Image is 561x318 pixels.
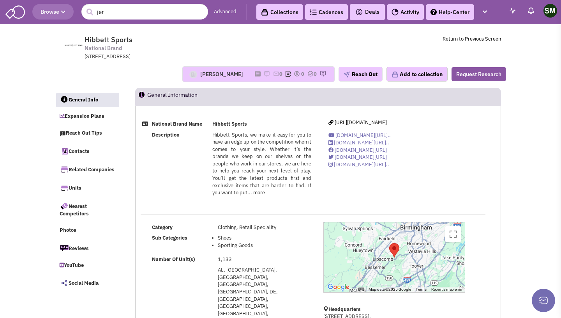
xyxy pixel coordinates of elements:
span: [DOMAIN_NAME][URL].. [334,139,389,146]
img: research-icon.png [320,71,326,77]
span: Map data ©2025 Google [369,287,411,291]
b: Description [152,131,180,138]
span: 0 [279,71,282,77]
img: plane.png [344,71,350,78]
button: Add to collection [386,67,448,82]
span: 0 [301,71,304,77]
button: Browse [32,4,74,20]
a: [URL][DOMAIN_NAME] [328,119,387,126]
a: Contacts [56,143,119,159]
a: Units [56,179,119,196]
img: icon-dealamount.png [294,71,300,77]
a: Reach Out Tips [56,126,119,141]
a: Cadences [305,4,348,20]
img: icon-collection-lavender.png [392,71,399,78]
span: 0 [314,71,317,77]
a: [DOMAIN_NAME][URL].. [328,132,391,139]
h2: General Information [147,88,198,105]
b: Sub Categories [152,235,187,241]
img: Google [326,282,351,292]
div: [STREET_ADDRESS] [85,53,288,60]
span: [DOMAIN_NAME][URL] [335,147,387,153]
a: Related Companies [56,161,119,178]
img: help.png [430,9,437,15]
span: Deals [355,8,379,15]
a: more [253,189,265,196]
a: [DOMAIN_NAME][URL].. [328,139,389,146]
a: Return to Previous Screen [443,36,501,42]
span: Browse [41,8,65,15]
a: Collections [256,4,303,20]
a: Terms (opens in new tab) [416,287,427,291]
img: icon-collection-lavender-black.svg [261,9,268,16]
a: YouTube [56,258,119,273]
img: icon-note.png [264,71,270,77]
a: Open this area in Google Maps (opens a new window) [326,282,351,292]
span: [DOMAIN_NAME][URL].. [334,161,389,168]
span: National Brand [85,44,122,52]
button: Reach Out [339,67,383,82]
span: Hibbett Sports [85,35,132,44]
a: Reviews [56,240,119,256]
img: www.hibbett.com [60,36,87,55]
img: icon-email-active-16.png [273,71,279,77]
a: Help-Center [426,4,474,20]
div: [PERSON_NAME] [200,70,243,78]
a: General Info [56,93,119,108]
button: Request Research [452,67,506,81]
a: [DOMAIN_NAME][URL] [328,147,387,153]
a: Activity [387,4,424,20]
td: 1,133 [216,254,313,265]
a: Expansion Plans [56,109,119,124]
b: Hibbett Sports [212,121,247,127]
b: Headquarters [328,306,361,313]
a: Photos [56,223,119,238]
a: Nearest Competitors [56,198,119,222]
li: Shoes [218,235,312,242]
img: Safin Momin [543,4,557,18]
span: [DOMAIN_NAME][URL].. [335,132,391,139]
a: [DOMAIN_NAME][URL].. [328,161,389,168]
a: Social Media [56,275,119,291]
button: Keyboard shortcuts [358,287,364,292]
input: Search [81,4,208,20]
img: TaskCount.png [307,71,314,77]
span: [DOMAIN_NAME][URL] [335,154,387,160]
span: [URL][DOMAIN_NAME] [335,119,387,126]
a: [DOMAIN_NAME][URL] [328,154,387,160]
b: Category [152,224,173,231]
li: Sporting Goods [218,242,312,249]
button: Toggle fullscreen view [445,226,461,242]
button: Deals [353,7,382,17]
div: Hibbett Sports [389,243,399,258]
a: Report a map error [431,287,462,291]
img: icon-deals.svg [355,7,363,17]
img: SmartAdmin [5,4,25,19]
a: Advanced [214,8,236,16]
img: Activity.png [392,9,399,16]
b: National Brand Name [152,121,202,127]
b: Number Of Unit(s) [152,256,195,263]
span: Hibbett Sports, we make it easy for you to have an edge up on the competition when it comes to yo... [212,131,311,196]
img: Cadences_logo.png [310,9,317,15]
td: Clothing, Retail Speciality [216,222,313,233]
